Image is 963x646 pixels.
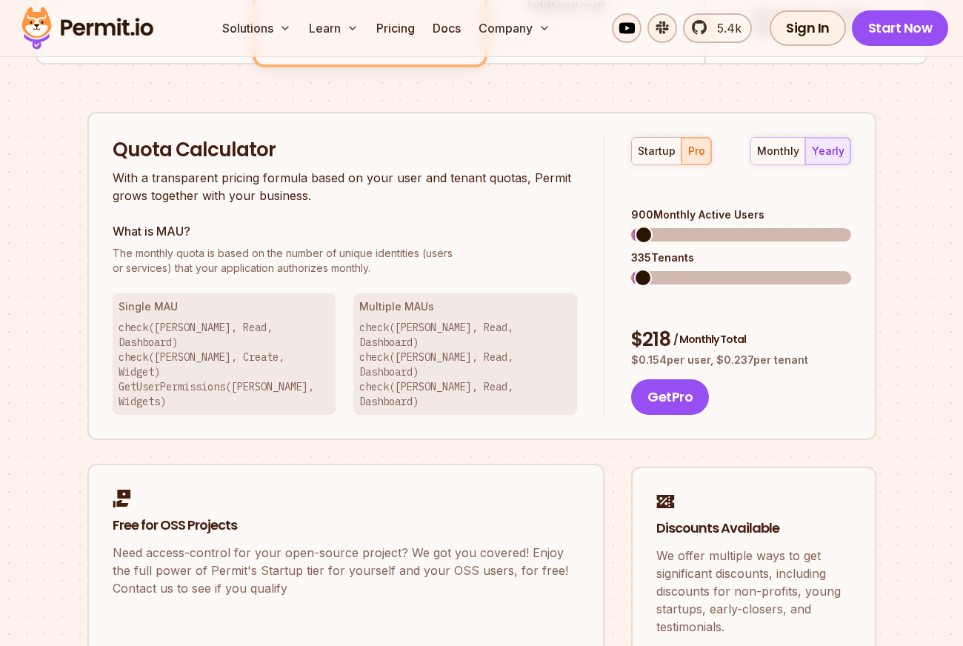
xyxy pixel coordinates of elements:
[708,19,742,37] span: 5.4k
[216,13,297,43] button: Solutions
[15,3,160,53] img: Permit logo
[113,246,578,276] p: or services) that your application authorizes monthly.
[370,13,421,43] a: Pricing
[631,207,850,222] div: 900 Monthly Active Users
[638,144,676,159] div: startup
[757,144,799,159] div: monthly
[427,13,467,43] a: Docs
[113,516,579,535] h2: Free for OSS Projects
[359,320,571,409] p: check([PERSON_NAME], Read, Dashboard) check([PERSON_NAME], Read, Dashboard) check([PERSON_NAME], ...
[473,13,556,43] button: Company
[631,353,850,367] p: $ 0.154 per user, $ 0.237 per tenant
[113,169,578,204] p: With a transparent pricing formula based on your user and tenant quotas, Permit grows together wi...
[631,250,850,265] div: 335 Tenants
[770,10,846,46] a: Sign In
[113,544,579,597] p: Need access-control for your open-source project? We got you covered! Enjoy the full power of Per...
[113,222,578,240] h3: What is MAU?
[673,332,746,347] span: / Monthly Total
[683,13,752,43] a: 5.4k
[656,519,851,538] h2: Discounts Available
[119,320,330,409] p: check([PERSON_NAME], Read, Dashboard) check([PERSON_NAME], Create, Widget) GetUserPermissions([PE...
[113,137,578,164] h2: Quota Calculator
[852,10,949,46] a: Start Now
[656,547,851,636] p: We offer multiple ways to get significant discounts, including discounts for non-profits, young s...
[119,299,330,314] h3: Single MAU
[359,299,571,314] h3: Multiple MAUs
[113,246,578,261] span: The monthly quota is based on the number of unique identities (users
[631,379,709,415] button: GetPro
[631,327,850,353] div: $ 218
[303,13,364,43] button: Learn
